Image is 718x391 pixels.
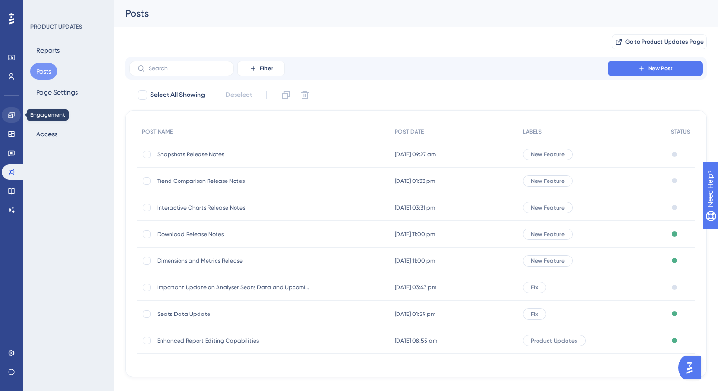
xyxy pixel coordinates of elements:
span: Filter [260,65,273,72]
div: PRODUCT UPDATES [30,23,82,30]
span: LABELS [523,128,542,135]
span: Product Updates [531,337,577,344]
span: New Feature [531,204,565,211]
span: [DATE] 03:47 pm [395,284,436,291]
span: New Feature [531,230,565,238]
div: Posts [125,7,683,20]
button: Filter [237,61,285,76]
span: Need Help? [22,2,59,14]
span: Fix [531,310,538,318]
span: Enhanced Report Editing Capabilities [157,337,309,344]
span: Seats Data Update [157,310,309,318]
button: Deselect [217,86,261,104]
span: Download Release Notes [157,230,309,238]
span: Important Update on Analyser Seats Data and Upcoming Schedules Delivery Disruption [157,284,309,291]
span: Dimensions and Metrics Release [157,257,309,265]
button: Access [30,125,63,143]
span: New Feature [531,257,565,265]
button: Posts [30,63,57,80]
span: New Feature [531,151,565,158]
span: Fix [531,284,538,291]
span: Interactive Charts Release Notes [157,204,309,211]
span: Snapshots Release Notes [157,151,309,158]
button: Reports [30,42,66,59]
span: [DATE] 03:31 pm [395,204,435,211]
iframe: UserGuiding AI Assistant Launcher [678,353,707,382]
span: Trend Comparison Release Notes [157,177,309,185]
span: [DATE] 08:55 am [395,337,437,344]
button: New Post [608,61,703,76]
span: STATUS [671,128,690,135]
span: [DATE] 09:27 am [395,151,436,158]
span: Select All Showing [150,89,205,101]
span: [DATE] 01:33 pm [395,177,435,185]
button: Domain [30,105,66,122]
input: Search [149,65,226,72]
span: POST NAME [142,128,173,135]
span: Go to Product Updates Page [625,38,704,46]
button: Page Settings [30,84,84,101]
span: New Post [648,65,673,72]
button: Go to Product Updates Page [612,34,707,49]
span: POST DATE [395,128,424,135]
span: New Feature [531,177,565,185]
span: [DATE] 11:00 pm [395,230,435,238]
span: Deselect [226,89,252,101]
span: [DATE] 11:00 pm [395,257,435,265]
span: [DATE] 01:59 pm [395,310,435,318]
